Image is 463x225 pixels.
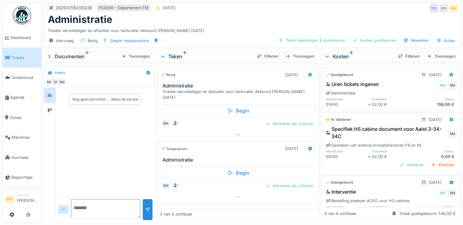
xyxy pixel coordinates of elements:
[161,146,188,152] div: Toegewezen
[372,154,414,159] div: 52,00 €
[285,146,298,152] div: [DATE]
[414,97,457,101] h6: totaal
[163,157,317,163] h3: Administratie
[429,161,457,169] div: Afwijzen
[5,193,39,207] a: MH Manager[PERSON_NAME]
[326,142,422,148] div: Opmaken van externe invloedsfactoren FR en NL
[448,130,457,138] div: BM
[161,209,188,214] div: Toegewezen
[163,83,317,89] h3: Administratie
[88,38,98,44] div: Bezig
[414,205,457,209] h6: totaal
[161,38,162,44] div: .
[46,53,119,60] div: Documenten
[372,149,414,153] h6: stuksprijs
[3,108,41,127] a: Zones
[263,182,315,190] div: Markeren als voltooid
[11,55,39,61] span: Tickets
[161,182,170,190] div: BM
[5,195,14,204] li: MH
[350,36,399,45] div: Kosten goedkeuren
[263,120,315,128] div: Markeren als voltooid
[17,193,39,197] div: Manager
[372,205,414,209] h6: stuksprijs
[326,102,368,107] div: 03h00
[372,97,414,101] h6: stuksprijs
[326,180,353,185] div: Goedgekeurd
[3,87,41,107] a: Agenda
[13,6,31,24] img: Badge_color-CXgf-gQk.svg
[3,167,41,187] a: Rapportage
[397,161,426,169] div: Valideren
[10,115,39,120] span: Zones
[326,154,368,159] div: 00h00
[396,52,422,60] div: Filteren
[161,72,175,77] div: Bezig
[414,154,457,159] div: 0,00 €
[440,4,448,12] div: MH
[11,155,39,160] span: Voorraad
[119,52,153,60] div: Toevoegen
[401,36,431,45] div: Bewerken
[161,120,170,128] div: BM
[51,78,60,86] div: SN
[72,97,139,102] div: Nog geen berichten … Wees de eerste!
[45,78,54,86] div: MH
[160,53,252,60] div: Taken
[11,174,39,180] span: Rapportage
[163,5,176,11] div: [DATE]
[324,53,393,60] div: Kosten
[326,198,410,204] div: Bestelling plaatsen ACEG voor HS cabines
[86,53,89,60] sup: 0
[414,149,457,153] h6: totaal
[48,14,112,25] h1: Administratie
[3,127,41,147] a: Machines
[429,72,442,78] div: [DATE]
[3,147,41,167] a: Voorraad
[326,149,368,153] h6: hoeveelheid
[110,38,149,44] div: Ziegler Headquarters
[448,189,457,197] div: BM
[17,193,39,206] li: [PERSON_NAME]
[368,102,372,107] div: ×
[285,72,298,78] div: [DATE]
[161,166,315,179] div: Begin
[184,53,186,60] sup: 6
[438,189,447,197] div: MH
[99,5,149,11] div: PC0006 - Département FM
[56,5,92,11] div: 2025/07/62/00238
[414,102,457,107] div: 156,00 €
[3,48,41,67] a: Tickets
[350,53,353,60] sup: 6
[434,36,458,45] div: Acties
[55,70,65,76] div: Intern
[326,205,368,209] h6: hoeveelheid
[326,117,351,122] div: Te valideren
[368,154,372,159] div: ×
[326,90,355,96] div: Administratie
[10,95,39,100] span: Agenda
[326,97,368,101] h6: hoeveelheid
[372,102,414,107] div: 52,00 €
[283,52,317,60] div: Toevoegen
[425,52,458,60] div: Toevoegen
[3,68,41,87] a: Onderhoud
[326,80,379,88] div: Uren tickets ingeven
[276,36,348,45] div: Taken beëindigen & goedkeuren
[430,4,438,12] div: MH
[56,38,74,44] div: Aanvraag
[438,81,447,90] div: MH
[429,180,442,185] div: [DATE]
[3,28,41,48] a: Dashboard
[12,75,39,80] span: Onderhoud
[163,89,317,100] div: Tickets vervolledigen en afsluiten voor facturatie. Akkoord [PERSON_NAME] [DATE]
[429,117,442,123] div: [DATE]
[11,35,39,41] span: Dashboard
[448,81,457,90] div: BM
[399,211,456,216] div: Totaal goedgekeurd: 546,00 €
[326,72,353,77] div: Goedgekeurd
[161,104,315,117] div: Begin
[326,125,447,140] div: Specifiek HS cabine document voor Aalst 3-34-34C
[326,188,356,195] div: Interventie
[48,25,457,34] div: Tickets vervolledigen en afsluiten voor facturatie. Akkoord [PERSON_NAME] [DATE]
